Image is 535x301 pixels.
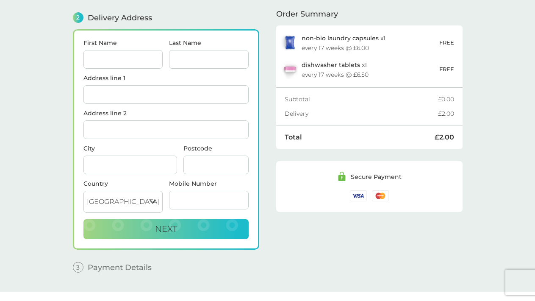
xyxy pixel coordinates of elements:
[88,14,152,22] span: Delivery Address
[83,110,249,116] label: Address line 2
[302,61,360,69] span: dishwasher tablets
[302,61,367,68] p: x 1
[302,34,379,42] span: non-bio laundry capsules
[183,145,249,151] label: Postcode
[439,65,454,74] p: FREE
[302,72,369,78] div: every 17 weeks @ £6.50
[350,190,367,201] img: /assets/icons/cards/visa.svg
[302,35,385,42] p: x 1
[88,264,152,271] span: Payment Details
[285,134,435,141] div: Total
[276,10,338,18] span: Order Summary
[285,111,438,117] div: Delivery
[83,40,163,46] label: First Name
[351,174,402,180] div: Secure Payment
[372,190,389,201] img: /assets/icons/cards/mastercard.svg
[302,45,369,51] div: every 17 weeks @ £6.00
[169,40,249,46] label: Last Name
[83,75,249,81] label: Address line 1
[155,224,177,234] span: Next
[438,96,454,102] div: £0.00
[435,134,454,141] div: £2.00
[439,38,454,47] p: FREE
[169,181,249,187] label: Mobile Number
[73,262,83,273] span: 3
[83,181,163,187] div: Country
[438,111,454,117] div: £2.00
[285,96,438,102] div: Subtotal
[83,145,177,151] label: City
[83,219,249,240] button: Next
[73,12,83,23] span: 2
